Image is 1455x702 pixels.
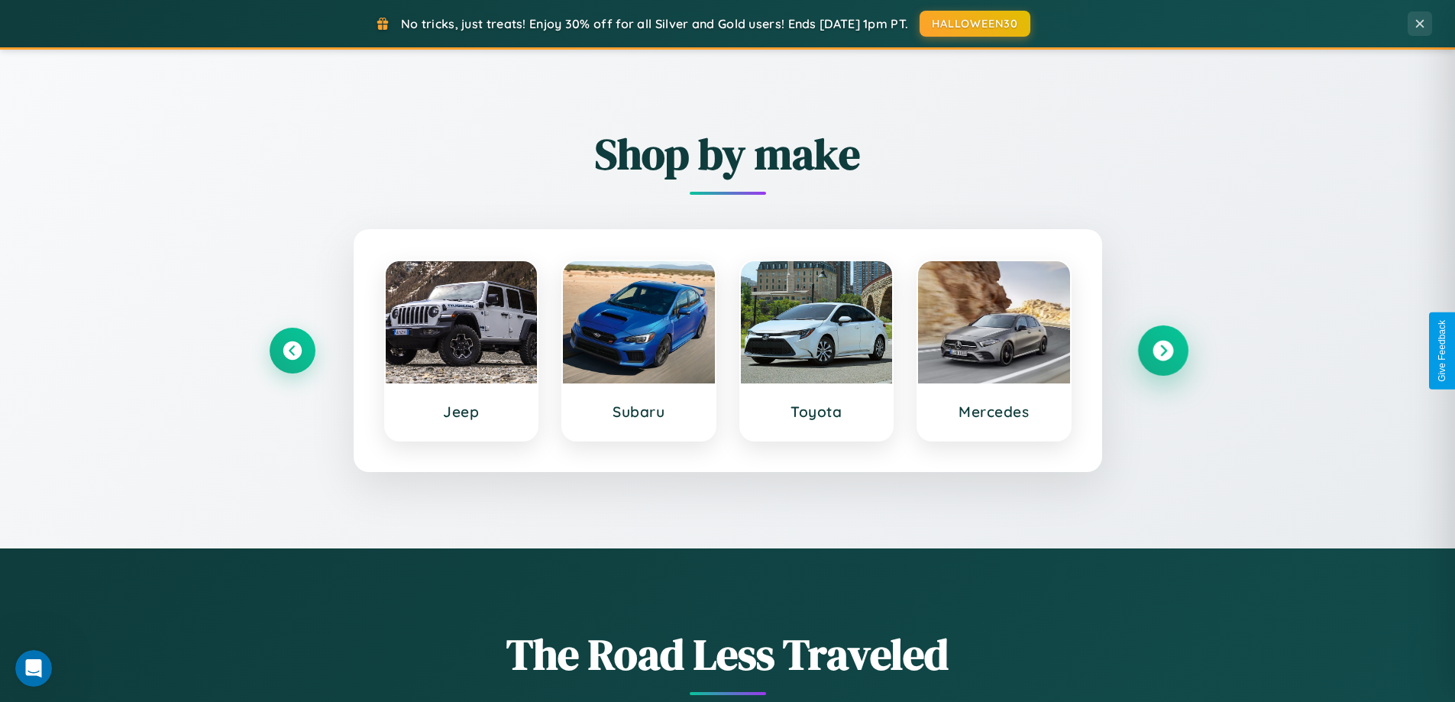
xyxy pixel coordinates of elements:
[270,125,1186,183] h2: Shop by make
[401,16,908,31] span: No tricks, just treats! Enjoy 30% off for all Silver and Gold users! Ends [DATE] 1pm PT.
[1437,320,1447,382] div: Give Feedback
[920,11,1030,37] button: HALLOWEEN30
[401,403,522,421] h3: Jeep
[270,625,1186,684] h1: The Road Less Traveled
[15,650,52,687] iframe: Intercom live chat
[756,403,878,421] h3: Toyota
[933,403,1055,421] h3: Mercedes
[578,403,700,421] h3: Subaru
